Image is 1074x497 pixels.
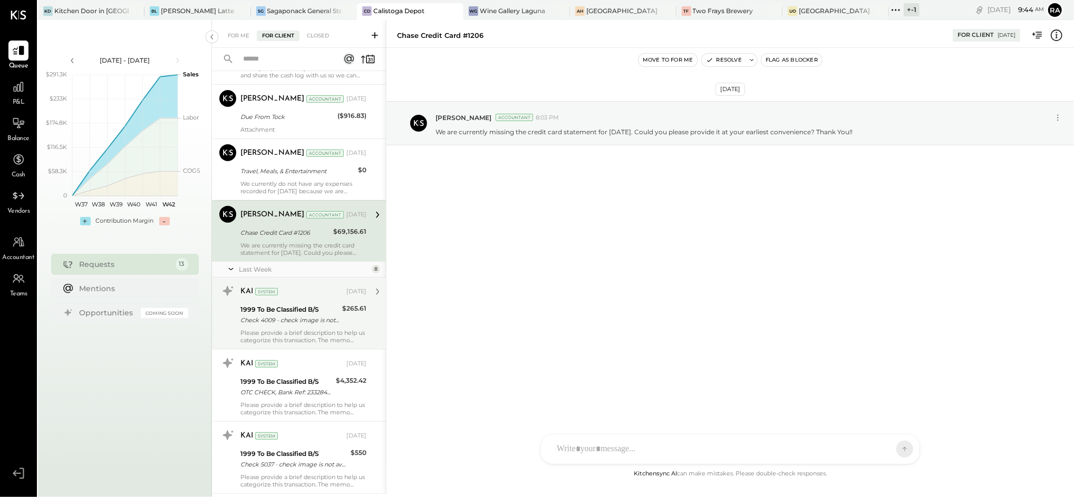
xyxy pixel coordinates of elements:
div: We currently do not have any expenses recorded for [DATE] because we are missing the correspondin... [240,180,366,195]
div: ($916.83) [337,111,366,121]
div: 1999 To Be Classified B/S [240,376,333,387]
span: P&L [13,98,25,107]
p: We are currently missing the credit card statement for [DATE]. Could you please provide it at you... [436,127,853,136]
div: For Client [957,31,994,39]
div: KAI [240,359,253,369]
div: $4,352.42 [336,375,366,386]
div: Travel, Meals, & Entertainment [240,166,355,176]
text: W42 [162,201,175,208]
text: $58.3K [48,167,67,175]
text: $174.8K [46,119,67,126]
text: $291.3K [46,71,67,78]
div: Please provide a brief description to help us categorize this transaction. The memo might be help... [240,473,366,488]
text: COGS [183,167,200,174]
div: OTC CHECK, Bank Ref: 2332848085, Check #: 0000005005 - check image is not available [240,387,333,397]
button: Ra [1047,2,1063,18]
div: Closed [302,31,334,41]
div: Accountant [306,95,344,103]
div: [DATE] [346,211,366,219]
div: Requests [80,259,170,270]
div: For Client [257,31,299,41]
div: 1999 To Be Classified B/S [240,449,347,459]
div: WG [469,6,478,16]
span: Cash [12,171,25,180]
div: Please provide a brief description to help us categorize this transaction. The memo might be help... [240,329,366,344]
div: [DATE] [346,95,366,103]
a: Vendors [1,186,36,216]
button: Move to for me [638,54,698,66]
div: $550 [351,448,366,458]
div: Chase Credit Card #1206 [240,227,330,238]
div: [DATE] [998,32,1015,39]
div: Coming Soon [141,308,188,318]
div: Contribution Margin [96,217,154,225]
span: [PERSON_NAME] [436,113,491,122]
text: $233K [50,95,67,102]
text: W40 [127,201,140,208]
div: TF [682,6,691,16]
div: copy link [974,4,985,15]
div: 1999 To Be Classified B/S [240,304,339,315]
text: Labor [183,114,199,121]
span: Teams [10,290,27,299]
div: Please provide a brief description to help us categorize this transaction. The memo might be help... [240,401,366,416]
div: [DATE] - [DATE] [80,56,170,65]
div: Last Week [239,265,369,274]
div: Could you please verify the cash balance and share the cash log with us so we can reconcile it wi... [240,64,366,79]
div: Opportunities [80,307,136,318]
div: [GEOGRAPHIC_DATA] [799,6,870,15]
a: Teams [1,269,36,299]
div: Attachment [240,126,366,133]
div: KAI [240,286,253,297]
div: System [255,432,278,440]
div: Chase Credit Card #1206 [397,31,483,41]
div: KAI [240,431,253,441]
div: Uo [788,6,797,16]
div: Accountant [496,114,533,121]
div: System [255,360,278,367]
div: [PERSON_NAME] [240,148,304,158]
div: For Me [222,31,255,41]
text: W37 [74,201,87,208]
div: + -1 [904,3,920,16]
div: AH [575,6,585,16]
div: 13 [176,258,188,271]
div: Accountant [306,150,344,157]
div: - [159,217,170,225]
div: Sagaponack General Store [267,6,342,15]
div: Accountant [306,211,344,218]
text: W41 [146,201,157,208]
div: Calistoga Depot [373,6,424,15]
div: [GEOGRAPHIC_DATA] [586,6,657,15]
div: BL [150,6,159,16]
div: [PERSON_NAME] [240,94,304,104]
div: SG [256,6,266,16]
div: [DATE] [346,287,366,296]
div: [PERSON_NAME] Latte [161,6,234,15]
div: System [255,288,278,295]
div: [DATE] [346,149,366,157]
text: 0 [63,192,67,199]
div: Check 4009 - check image is not available [240,315,339,325]
span: Queue [9,62,28,71]
span: Accountant [3,253,35,263]
div: Wine Gallery Laguna [480,6,545,15]
a: Balance [1,113,36,144]
div: 8 [372,265,380,273]
div: CD [362,6,372,16]
div: [DATE] [346,360,366,368]
div: $265.61 [342,303,366,314]
div: KD [43,6,53,16]
div: [PERSON_NAME] [240,210,304,220]
p: We are currently missing the credit card statement for [DATE]. Could you please provide it at you... [240,242,366,256]
div: $69,156.61 [333,226,366,237]
div: Due From Tock [240,112,334,122]
text: W39 [109,201,122,208]
span: 8:03 PM [536,114,559,122]
div: [DATE] [715,83,745,96]
div: [DATE] [988,5,1044,15]
div: Kitchen Door in [GEOGRAPHIC_DATA] [54,6,129,15]
a: Cash [1,150,36,180]
button: Resolve [702,54,746,66]
text: $116.5K [47,143,67,151]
